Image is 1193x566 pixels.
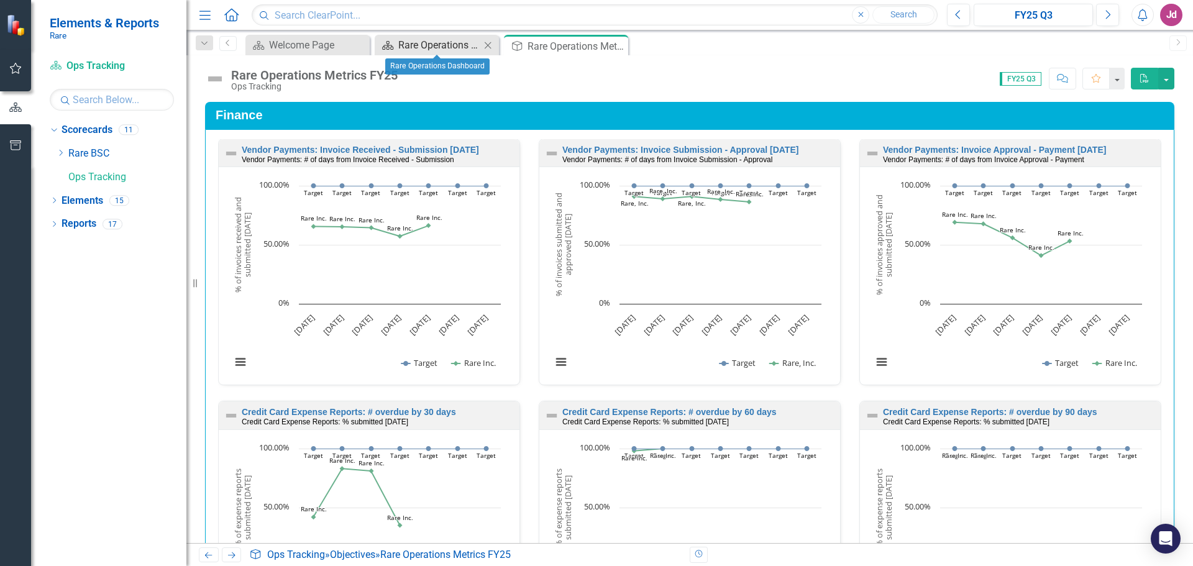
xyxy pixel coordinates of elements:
a: Reports [62,217,96,231]
text: Target [1002,451,1022,460]
text: Target [797,188,816,197]
a: Vendor Payments: Invoice Submission - Approval [DATE] [562,145,798,155]
text: Target [624,451,644,460]
g: Target, line 1 of 2 with 7 data points. [311,183,489,188]
button: Show Target [720,357,756,368]
path: Apr 2025, 100. Target. [340,183,345,188]
path: Sep 2025, 100. Target. [804,446,809,451]
text: 50.00% [584,501,610,512]
span: FY25 Q3 [1000,72,1041,86]
button: Show Rare Inc. [1093,357,1138,368]
path: May 2025, 100. Target. [1010,446,1015,451]
path: Aug 2025, 100. Target. [455,446,460,451]
div: 15 [109,195,129,206]
text: [DATE] [990,312,1015,337]
g: Target, line 1 of 2 with 7 data points. [631,183,809,188]
path: Mar 2025, 100. Target. [631,446,636,451]
text: 50.00% [905,501,931,512]
text: [DATE] [962,312,987,337]
text: Rare Inc. [942,210,968,219]
path: Sep 2025, 100. Target. [1125,183,1130,188]
path: Aug 2025, 100. Target. [775,183,780,188]
text: [DATE] [670,312,695,337]
text: 0% [599,297,610,308]
span: Search [890,9,917,19]
button: Jd [1160,4,1182,26]
text: % of expense reports submitted [DATE] [553,468,574,547]
text: Target [448,188,467,197]
path: Jun 2025, 35. Rare Inc.. [398,523,403,527]
text: [DATE] [699,312,724,337]
button: Show Rare, Inc. [770,357,816,368]
text: [DATE] [1048,312,1073,337]
path: Jun 2025, 57.26. Rare Inc.. [398,234,403,239]
text: Rare Inc. [971,451,997,460]
path: Mar 2025, 100. Target. [631,183,636,188]
text: Target [682,451,701,460]
div: 11 [119,125,139,135]
path: Sep 2025, 100. Target. [804,183,809,188]
path: Jul 2025, 53.17. Rare Inc.. [1067,239,1072,244]
a: Scorecards [62,123,112,137]
text: Target [682,188,701,197]
path: May 2025, 81. Rare Inc.. [369,468,374,473]
text: Rare, Inc. [707,187,735,196]
path: Jul 2025, 100. Target. [746,183,751,188]
text: 100.00% [580,442,610,453]
text: % of invoices received and submitted [DATE] [232,197,253,293]
text: [DATE] [407,312,432,337]
svg: Interactive chart [225,180,507,381]
text: Rare, Inc. [621,199,649,208]
text: 50.00% [263,501,290,512]
path: Jun 2025, 100. Target. [718,183,723,188]
path: Apr 2025, 65.26. Rare Inc.. [340,224,345,229]
text: Rare Inc. [301,214,327,222]
text: Target [1060,451,1079,460]
button: Show Target [401,357,438,368]
path: Apr 2025, 83. Rare Inc.. [340,466,345,471]
text: Rare Inc. [301,504,327,513]
text: [DATE] [933,312,958,337]
a: Objectives [330,549,375,560]
small: Vendor Payments: # of days from Invoice Approval - Payment [883,155,1084,164]
img: ClearPoint Strategy [6,14,28,36]
a: Ops Tracking [50,59,174,73]
text: [DATE] [757,312,782,337]
a: Credit Card Expense Reports: # overdue by 30 days [242,407,456,417]
path: Jul 2025, 100. Target. [746,446,751,451]
path: Sep 2025, 100. Target. [484,446,489,451]
text: Target [390,188,409,197]
text: [DATE] [613,312,638,337]
text: Target [332,188,352,197]
text: Target [1002,188,1022,197]
text: Target [1089,188,1108,197]
text: % of expense reports submitted [DATE] [232,468,253,547]
text: 50.00% [584,238,610,249]
text: [DATE] [641,312,666,337]
div: 17 [103,219,122,229]
text: Target [304,188,323,197]
button: Search [872,6,935,24]
path: Mar 2025, 100. Target. [952,183,957,188]
path: Mar 2025, 69.03. Rare Inc.. [952,220,957,225]
path: Apr 2025, 100. Target. [660,183,665,188]
text: [DATE] [349,312,374,337]
text: Target [711,451,730,460]
small: Vendor Payments: # of days from Invoice Received - Submission [242,155,454,164]
small: Credit Card Expense Reports: % submitted [DATE] [242,418,408,426]
text: 0% [278,297,290,308]
small: Credit Card Expense Reports: % submitted [DATE] [883,418,1049,426]
div: Open Intercom Messenger [1151,524,1181,554]
div: Rare Operations Dashboard [398,37,480,53]
text: [DATE] [1020,312,1044,337]
button: View chart menu, Chart [232,354,249,371]
a: Vendor Payments: Invoice Received - Submission [DATE] [242,145,479,155]
a: Credit Card Expense Reports: # overdue by 60 days [562,407,777,417]
img: Not Defined [224,146,239,161]
text: [DATE] [785,312,810,337]
div: Ops Tracking [231,82,398,91]
text: 100.00% [900,179,931,190]
text: Rare Inc. [942,451,968,460]
img: Not Defined [544,408,559,423]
